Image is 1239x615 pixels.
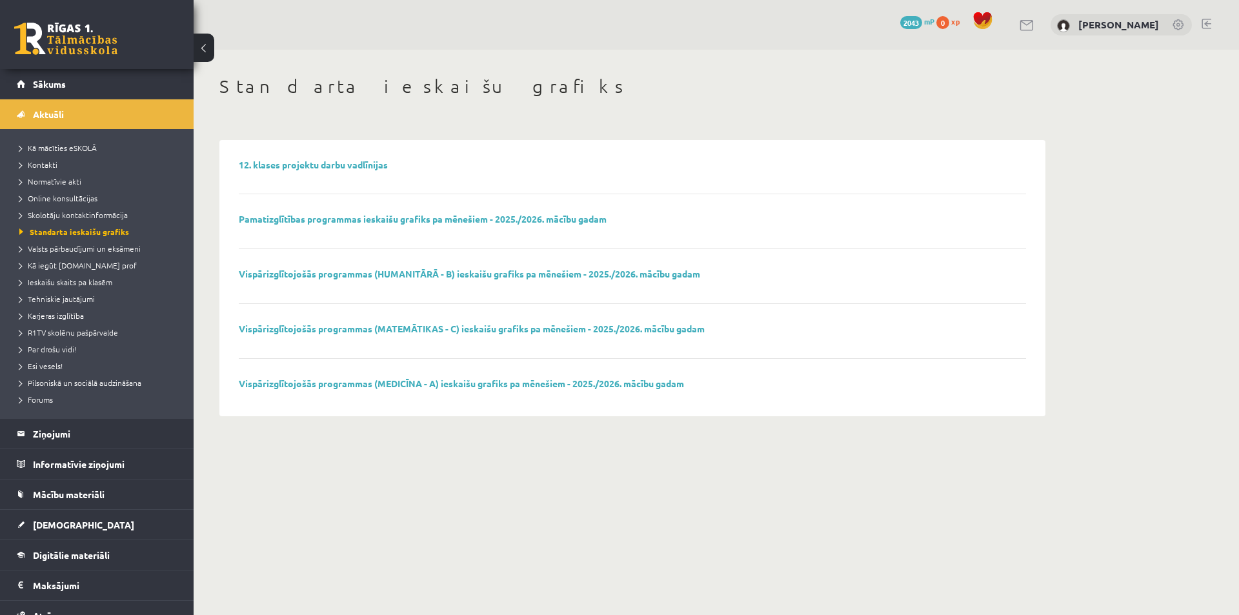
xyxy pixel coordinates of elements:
a: Ieskaišu skaits pa klasēm [19,276,181,288]
span: Par drošu vidi! [19,344,76,354]
a: Tehniskie jautājumi [19,293,181,305]
a: Rīgas 1. Tālmācības vidusskola [14,23,117,55]
span: mP [924,16,934,26]
span: Kā mācīties eSKOLĀ [19,143,97,153]
span: Normatīvie akti [19,176,81,187]
a: Esi vesels! [19,360,181,372]
span: R1TV skolēnu pašpārvalde [19,327,118,338]
a: Standarta ieskaišu grafiks [19,226,181,237]
a: Sākums [17,69,177,99]
a: [PERSON_NAME] [1078,18,1159,31]
span: Skolotāju kontaktinformācija [19,210,128,220]
a: Vispārizglītojošās programmas (MEDICĪNA - A) ieskaišu grafiks pa mēnešiem - 2025./2026. mācību gadam [239,378,684,389]
span: Standarta ieskaišu grafiks [19,227,129,237]
a: Vispārizglītojošās programmas (MATEMĀTIKAS - C) ieskaišu grafiks pa mēnešiem - 2025./2026. mācību... [239,323,705,334]
a: [DEMOGRAPHIC_DATA] [17,510,177,539]
legend: Informatīvie ziņojumi [33,449,177,479]
a: 2043 mP [900,16,934,26]
span: Esi vesels! [19,361,63,371]
span: Mācību materiāli [33,489,105,500]
a: Kā iegūt [DOMAIN_NAME] prof [19,259,181,271]
span: Ieskaišu skaits pa klasēm [19,277,112,287]
a: Par drošu vidi! [19,343,181,355]
a: Ziņojumi [17,419,177,449]
a: Valsts pārbaudījumi un eksāmeni [19,243,181,254]
a: Aktuāli [17,99,177,129]
legend: Ziņojumi [33,419,177,449]
span: 0 [936,16,949,29]
a: Online konsultācijas [19,192,181,204]
span: Forums [19,394,53,405]
a: Informatīvie ziņojumi [17,449,177,479]
a: Forums [19,394,181,405]
a: Pamatizglītības programmas ieskaišu grafiks pa mēnešiem - 2025./2026. mācību gadam [239,213,607,225]
span: Sākums [33,78,66,90]
span: Valsts pārbaudījumi un eksāmeni [19,243,141,254]
h1: Standarta ieskaišu grafiks [219,76,1045,97]
span: Kā iegūt [DOMAIN_NAME] prof [19,260,137,270]
img: Kitija Keita Jansone [1057,19,1070,32]
a: 0 xp [936,16,966,26]
a: Kā mācīties eSKOLĀ [19,142,181,154]
span: Pilsoniskā un sociālā audzināšana [19,378,141,388]
a: Kontakti [19,159,181,170]
a: 12. klases projektu darbu vadlīnijas [239,159,388,170]
span: 2043 [900,16,922,29]
span: Aktuāli [33,108,64,120]
span: Online konsultācijas [19,193,97,203]
a: Skolotāju kontaktinformācija [19,209,181,221]
span: Tehniskie jautājumi [19,294,95,304]
a: Karjeras izglītība [19,310,181,321]
legend: Maksājumi [33,570,177,600]
span: Digitālie materiāli [33,549,110,561]
a: Vispārizglītojošās programmas (HUMANITĀRĀ - B) ieskaišu grafiks pa mēnešiem - 2025./2026. mācību ... [239,268,700,279]
a: Mācību materiāli [17,479,177,509]
span: Kontakti [19,159,57,170]
a: Digitālie materiāli [17,540,177,570]
a: Maksājumi [17,570,177,600]
span: [DEMOGRAPHIC_DATA] [33,519,134,530]
a: R1TV skolēnu pašpārvalde [19,327,181,338]
a: Normatīvie akti [19,176,181,187]
a: Pilsoniskā un sociālā audzināšana [19,377,181,388]
span: Karjeras izglītība [19,310,84,321]
span: xp [951,16,960,26]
